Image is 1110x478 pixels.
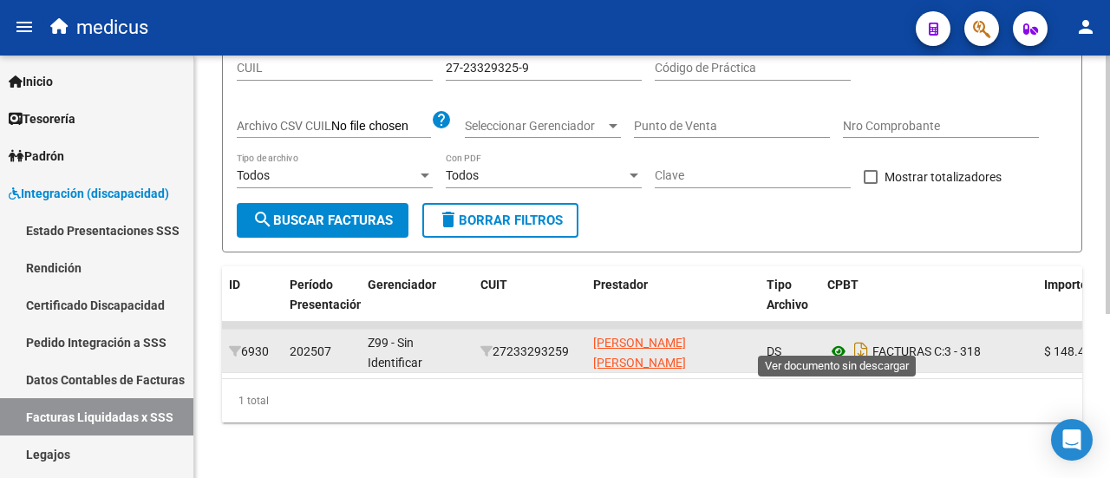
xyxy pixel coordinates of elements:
span: Inicio [9,72,53,91]
button: Buscar Facturas [237,203,408,238]
i: Descargar documento [850,337,872,365]
datatable-header-cell: Prestador [586,266,760,343]
datatable-header-cell: Gerenciador [361,266,473,343]
span: Borrar Filtros [438,213,563,228]
div: Open Intercom Messenger [1051,419,1093,461]
span: Buscar Facturas [252,213,393,228]
span: Mostrar totalizadores [885,167,1002,187]
datatable-header-cell: CPBT [820,266,1037,343]
span: DS [767,344,781,358]
span: Z99 - Sin Identificar [368,336,422,370]
datatable-header-cell: Período Presentación [283,266,361,343]
span: Prestador [593,278,648,291]
span: ID [229,278,240,291]
div: 6930 [229,342,276,362]
span: Período Presentación [290,278,363,311]
span: Padrón [9,147,64,166]
input: Archivo CSV CUIL [331,119,431,134]
div: 27233293259 [480,342,579,362]
span: medicus [76,9,148,47]
span: FACTURAS C: [872,344,944,358]
div: 1 total [222,379,1082,422]
datatable-header-cell: CUIT [473,266,586,343]
span: Todos [446,168,479,182]
mat-icon: person [1075,16,1096,37]
span: Seleccionar Gerenciador [465,119,605,134]
datatable-header-cell: ID [222,266,283,343]
span: Gerenciador [368,278,436,291]
span: Archivo CSV CUIL [237,119,331,133]
span: 202507 [290,344,331,358]
mat-icon: menu [14,16,35,37]
mat-icon: help [431,109,452,130]
mat-icon: search [252,209,273,230]
button: Borrar Filtros [422,203,578,238]
span: CUIT [480,278,507,291]
span: Tesorería [9,109,75,128]
datatable-header-cell: Tipo Archivo [760,266,820,343]
span: Tipo Archivo [767,278,808,311]
span: Integración (discapacidad) [9,184,169,203]
span: CPBT [827,278,859,291]
span: [PERSON_NAME] [PERSON_NAME] [593,336,686,370]
div: 3 - 318 [827,337,1030,365]
span: Todos [237,168,270,182]
mat-icon: delete [438,209,459,230]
